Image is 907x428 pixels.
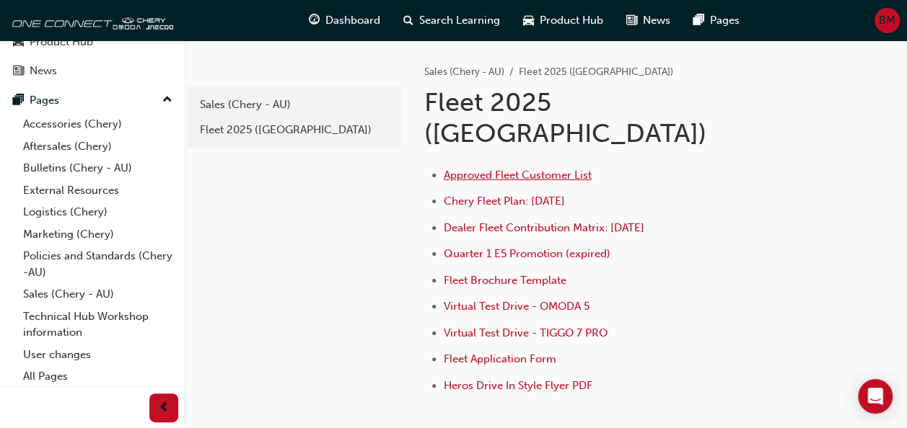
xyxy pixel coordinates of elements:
[30,63,57,79] div: News
[615,6,682,35] a: news-iconNews
[710,12,740,29] span: Pages
[444,352,556,365] a: Fleet Application Form
[17,201,178,223] a: Logistics (Chery)
[643,12,670,29] span: News
[444,274,566,287] a: Fleet Brochure Template
[875,8,900,33] button: BM
[444,247,610,260] a: Quarter 1 E5 Promotion (expired)
[17,365,178,388] a: All Pages
[17,113,178,135] a: Accessories (Chery)
[6,87,178,114] button: Pages
[200,122,388,138] div: Fleet 2025 ([GEOGRAPHIC_DATA])
[17,245,178,283] a: Policies and Standards (Chery -AU)
[17,157,178,179] a: Bulletins (Chery - AU)
[30,34,93,50] div: Product Hub
[17,135,178,158] a: Aftersales (Chery)
[523,12,534,30] span: car-icon
[162,91,172,110] span: up-icon
[13,94,24,107] span: pages-icon
[17,306,178,344] a: Technical Hub Workshop information
[13,65,24,78] span: news-icon
[325,12,380,29] span: Dashboard
[392,6,512,35] a: search-iconSearch Learning
[519,64,673,81] li: Fleet 2025 ([GEOGRAPHIC_DATA])
[159,399,170,417] span: prev-icon
[17,179,178,202] a: External Resources
[297,6,392,35] a: guage-iconDashboard
[30,92,59,109] div: Pages
[17,344,178,366] a: User changes
[193,117,395,143] a: Fleet 2025 ([GEOGRAPHIC_DATA])
[444,300,590,313] a: Virtual Test Drive - OMODA 5
[626,12,637,30] span: news-icon
[17,223,178,246] a: Marketing (Chery)
[858,379,893,414] div: Open Intercom Messenger
[444,169,592,182] a: Approved Fleet Customer List
[193,92,395,117] a: Sales (Chery - AU)
[6,29,178,55] a: Product Hub
[17,283,178,306] a: Sales (Chery - AU)
[403,12,413,30] span: search-icon
[512,6,615,35] a: car-iconProduct Hub
[200,97,388,113] div: Sales (Chery - AU)
[7,6,173,35] img: oneconnect
[444,379,592,392] a: Heros Drive In Style Flyer PDF
[879,12,895,29] span: BM
[444,221,644,234] a: Dealer Fleet Contribution Matrix: [DATE]
[540,12,603,29] span: Product Hub
[6,58,178,84] a: News
[444,195,565,208] a: Chery Fleet Plan: [DATE]
[309,12,320,30] span: guage-icon
[419,12,500,29] span: Search Learning
[424,66,504,78] a: Sales (Chery - AU)
[682,6,751,35] a: pages-iconPages
[424,86,797,149] h1: Fleet 2025 ([GEOGRAPHIC_DATA])
[13,36,24,49] span: car-icon
[444,326,608,339] a: Virtual Test Drive - TIGGO 7 PRO
[693,12,704,30] span: pages-icon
